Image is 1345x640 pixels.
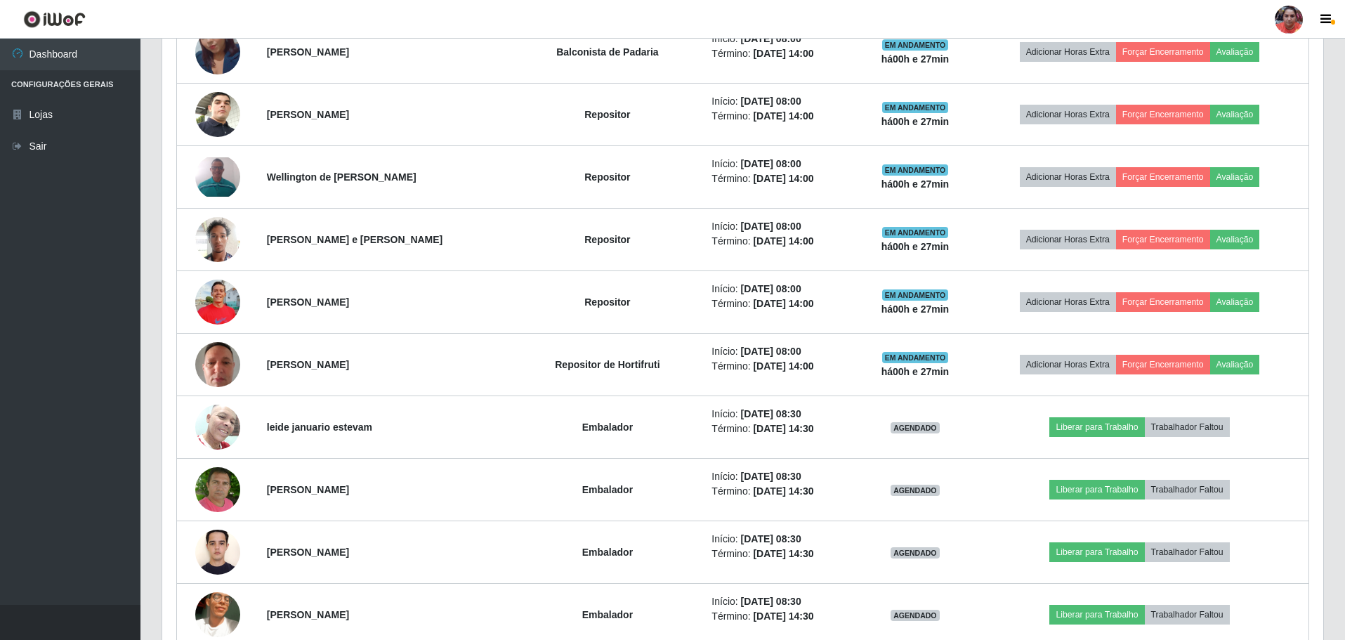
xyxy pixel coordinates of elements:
strong: Wellington de [PERSON_NAME] [267,171,416,183]
span: EM ANDAMENTO [882,352,949,363]
li: Início: [711,157,851,171]
button: Liberar para Trabalho [1049,417,1144,437]
button: Adicionar Horas Extra [1020,167,1116,187]
span: AGENDADO [891,485,940,496]
img: 1739020193374.jpeg [195,12,240,92]
button: Trabalhador Faltou [1145,480,1230,499]
li: Início: [711,594,851,609]
li: Início: [711,219,851,234]
strong: [PERSON_NAME] [267,109,349,120]
img: 1743808660316.jpeg [195,522,240,582]
span: AGENDADO [891,422,940,433]
li: Término: [711,547,851,561]
span: AGENDADO [891,547,940,559]
button: Trabalhador Faltou [1145,542,1230,562]
time: [DATE] 14:00 [753,110,813,122]
strong: Repositor [584,171,630,183]
time: [DATE] 14:30 [753,610,813,622]
button: Adicionar Horas Extra [1020,355,1116,374]
li: Início: [711,94,851,109]
li: Término: [711,109,851,124]
span: EM ANDAMENTO [882,102,949,113]
button: Forçar Encerramento [1116,105,1210,124]
strong: [PERSON_NAME] [267,484,349,495]
img: 1755915941473.jpeg [195,397,240,457]
li: Término: [711,609,851,624]
button: Forçar Encerramento [1116,355,1210,374]
strong: Embalador [582,484,633,495]
button: Forçar Encerramento [1116,292,1210,312]
strong: há 00 h e 27 min [881,178,950,190]
strong: [PERSON_NAME] [267,46,349,58]
strong: [PERSON_NAME] [267,609,349,620]
button: Adicionar Horas Extra [1020,42,1116,62]
li: Início: [711,407,851,422]
button: Forçar Encerramento [1116,167,1210,187]
li: Término: [711,484,851,499]
time: [DATE] 08:00 [741,33,801,44]
strong: há 00 h e 27 min [881,241,950,252]
li: Término: [711,359,851,374]
time: [DATE] 08:00 [741,158,801,169]
button: Adicionar Horas Extra [1020,292,1116,312]
strong: Repositor de Hortifruti [555,359,660,370]
time: [DATE] 08:30 [741,471,801,482]
li: Término: [711,296,851,311]
img: 1751882634522.jpeg [195,209,240,269]
li: Início: [711,32,851,46]
img: 1750751041677.jpeg [195,464,240,515]
strong: Embalador [582,609,633,620]
strong: Embalador [582,547,633,558]
time: [DATE] 14:30 [753,548,813,559]
button: Avaliação [1210,42,1260,62]
button: Trabalhador Faltou [1145,605,1230,625]
button: Trabalhador Faltou [1145,417,1230,437]
li: Início: [711,344,851,359]
li: Término: [711,171,851,186]
li: Início: [711,282,851,296]
strong: há 00 h e 27 min [881,366,950,377]
img: 1724302399832.jpeg [195,157,240,197]
time: [DATE] 08:30 [741,408,801,419]
strong: Balconista de Padaria [556,46,659,58]
img: 1757774886821.jpeg [195,272,240,332]
li: Início: [711,469,851,484]
button: Avaliação [1210,292,1260,312]
span: AGENDADO [891,610,940,621]
button: Forçar Encerramento [1116,42,1210,62]
strong: há 00 h e 27 min [881,303,950,315]
time: [DATE] 08:00 [741,346,801,357]
time: [DATE] 08:00 [741,221,801,232]
button: Adicionar Horas Extra [1020,105,1116,124]
span: EM ANDAMENTO [882,164,949,176]
button: Avaliação [1210,230,1260,249]
button: Liberar para Trabalho [1049,542,1144,562]
li: Início: [711,532,851,547]
button: Avaliação [1210,105,1260,124]
time: [DATE] 14:00 [753,48,813,59]
time: [DATE] 08:00 [741,283,801,294]
img: CoreUI Logo [23,11,86,28]
strong: há 00 h e 27 min [881,53,950,65]
strong: Embalador [582,422,633,433]
time: [DATE] 08:00 [741,96,801,107]
strong: [PERSON_NAME] [267,547,349,558]
time: [DATE] 14:00 [753,360,813,372]
time: [DATE] 14:30 [753,485,813,497]
strong: Repositor [584,296,630,308]
span: EM ANDAMENTO [882,39,949,51]
time: [DATE] 08:30 [741,596,801,607]
button: Avaliação [1210,355,1260,374]
strong: Repositor [584,109,630,120]
img: 1740505535016.jpeg [195,334,240,394]
time: [DATE] 14:00 [753,173,813,184]
img: 1654341845405.jpeg [195,74,240,155]
li: Término: [711,422,851,436]
strong: [PERSON_NAME] [267,296,349,308]
strong: há 00 h e 27 min [881,116,950,127]
button: Adicionar Horas Extra [1020,230,1116,249]
time: [DATE] 08:30 [741,533,801,544]
strong: [PERSON_NAME] [267,359,349,370]
strong: Repositor [584,234,630,245]
span: EM ANDAMENTO [882,289,949,301]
